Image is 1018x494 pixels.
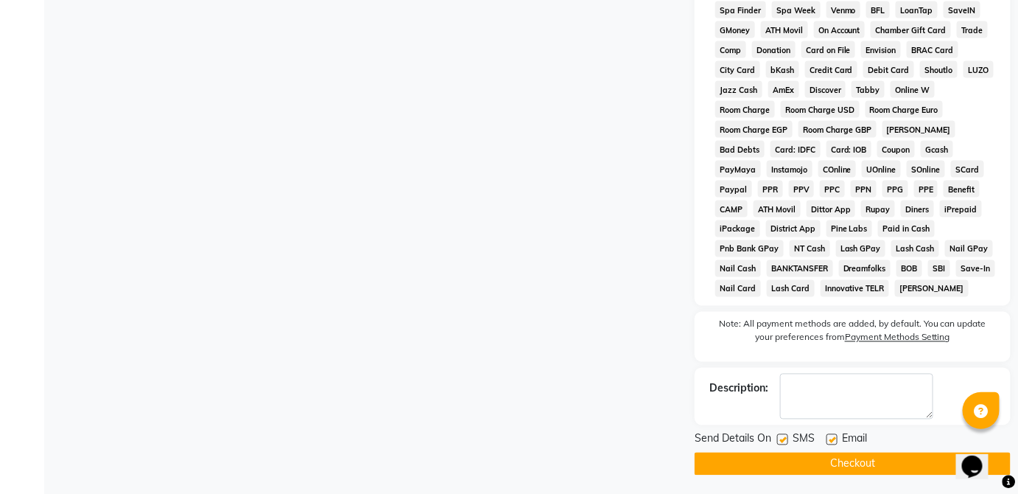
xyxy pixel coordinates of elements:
[861,41,901,58] span: Envision
[826,220,873,237] span: Pine Labs
[866,1,890,18] span: BFL
[907,161,945,178] span: SOnline
[761,21,808,38] span: ATH Movil
[882,121,956,138] span: [PERSON_NAME]
[839,260,891,277] span: Dreamfolks
[882,181,908,198] span: PPG
[921,141,953,158] span: Gcash
[715,240,784,257] span: Pnb Bank GPay
[801,41,856,58] span: Card on File
[845,331,950,344] label: Payment Methods Setting
[768,81,799,98] span: AmEx
[790,240,830,257] span: NT Cash
[907,41,958,58] span: BRAC Card
[901,201,934,218] span: Diners
[709,381,768,397] div: Description:
[863,61,914,78] span: Debit Card
[695,431,771,450] span: Send Details On
[826,141,872,158] span: Card: IOB
[715,41,746,58] span: Comp
[920,61,958,78] span: Shoutlo
[715,61,760,78] span: City Card
[766,61,799,78] span: bKash
[951,161,984,178] span: SCard
[715,161,761,178] span: PayMaya
[752,41,796,58] span: Donation
[709,318,996,350] label: Note: All payment methods are added, by default. You can update your preferences from
[715,21,755,38] span: GMoney
[715,280,761,297] span: Nail Card
[891,240,939,257] span: Lash Cash
[715,121,793,138] span: Room Charge EGP
[766,220,821,237] span: District App
[821,280,890,297] span: Innovative TELR
[715,81,762,98] span: Jazz Cash
[798,121,877,138] span: Room Charge GBP
[695,453,1011,476] button: Checkout
[793,431,815,450] span: SMS
[842,431,867,450] span: Email
[767,260,833,277] span: BANKTANSFER
[944,181,980,198] span: Benefit
[956,260,995,277] span: Save-In
[957,21,988,38] span: Trade
[767,280,815,297] span: Lash Card
[715,201,748,218] span: CAMP
[767,161,812,178] span: Instamojo
[895,280,969,297] span: [PERSON_NAME]
[820,181,845,198] span: PPC
[715,1,766,18] span: Spa Finder
[852,81,885,98] span: Tabby
[754,201,801,218] span: ATH Movil
[871,21,951,38] span: Chamber Gift Card
[818,161,857,178] span: COnline
[944,1,980,18] span: SaveIN
[814,21,866,38] span: On Account
[758,181,783,198] span: PPR
[963,61,994,78] span: LUZO
[772,1,821,18] span: Spa Week
[715,101,775,118] span: Room Charge
[715,181,752,198] span: Paypal
[866,101,944,118] span: Room Charge Euro
[861,201,895,218] span: Rupay
[789,181,815,198] span: PPV
[715,141,765,158] span: Bad Debts
[896,260,922,277] span: BOB
[878,220,935,237] span: Paid in Cash
[896,1,938,18] span: LoanTap
[715,260,761,277] span: Nail Cash
[770,141,821,158] span: Card: IDFC
[877,141,915,158] span: Coupon
[826,1,861,18] span: Venmo
[862,161,901,178] span: UOnline
[805,61,858,78] span: Credit Card
[805,81,846,98] span: Discover
[715,220,760,237] span: iPackage
[851,181,877,198] span: PPN
[928,260,950,277] span: SBI
[940,201,982,218] span: iPrepaid
[836,240,886,257] span: Lash GPay
[891,81,935,98] span: Online W
[914,181,938,198] span: PPE
[781,101,860,118] span: Room Charge USD
[956,435,1003,479] iframe: chat widget
[807,201,856,218] span: Dittor App
[945,240,993,257] span: Nail GPay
